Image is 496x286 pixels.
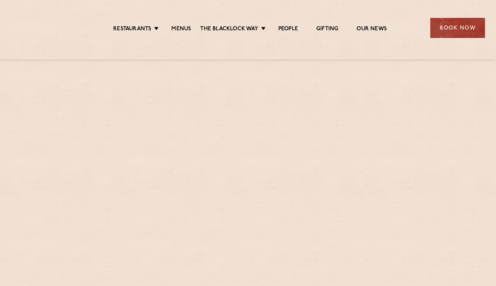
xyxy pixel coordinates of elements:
a: Gifting [316,26,338,34]
a: The Blacklock Way [200,26,258,34]
a: Our News [356,26,387,34]
a: Restaurants [113,26,151,34]
img: svg%3E [11,7,73,49]
a: People [278,26,298,34]
div: Book Now [430,18,485,38]
a: Menus [171,26,191,34]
